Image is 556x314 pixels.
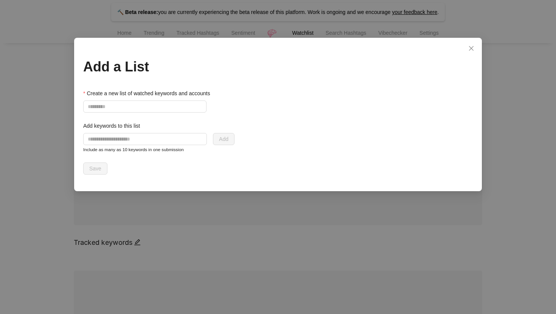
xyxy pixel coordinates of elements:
[83,147,184,152] small: Include as many as 10 keywords in one submission
[213,133,235,145] button: Add
[468,45,474,51] span: close
[465,42,477,54] button: Close
[83,57,473,77] div: Add a List
[83,162,107,175] button: Save
[83,101,207,113] input: Create a new list of watched keywords and accounts
[83,89,215,97] label: Create a new list of watched keywords and accounts
[83,122,145,130] label: Add keywords to this list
